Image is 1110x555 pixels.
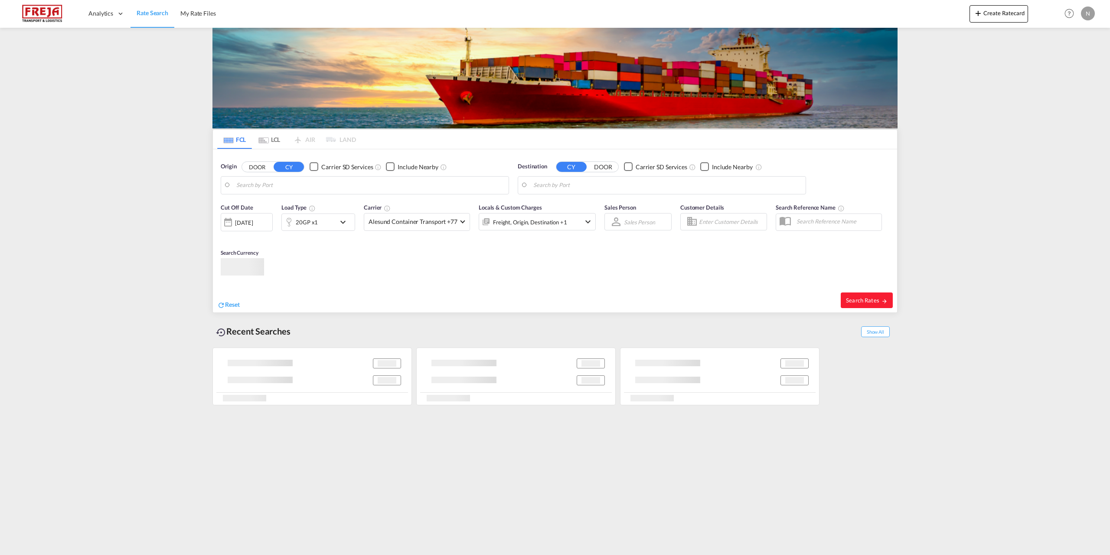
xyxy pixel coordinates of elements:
span: Customer Details [680,204,724,211]
div: Include Nearby [398,163,438,171]
img: 586607c025bf11f083711d99603023e7.png [13,4,72,23]
span: Load Type [281,204,316,211]
input: Search by Port [533,179,801,192]
md-icon: icon-chevron-down [583,217,593,227]
md-icon: icon-refresh [217,301,225,309]
span: Search Reference Name [776,204,845,211]
span: Locals & Custom Charges [479,204,542,211]
md-icon: icon-backup-restore [216,327,226,338]
button: DOOR [588,162,618,172]
input: Search by Port [236,179,504,192]
md-icon: The selected Trucker/Carrierwill be displayed in the rate results If the rates are from another f... [384,205,391,212]
div: 20GP x1icon-chevron-down [281,213,355,231]
md-datepicker: Select [221,230,227,242]
button: CY [556,162,587,172]
div: Include Nearby [712,163,753,171]
md-icon: Unchecked: Ignores neighbouring ports when fetching rates.Checked : Includes neighbouring ports w... [755,164,762,171]
div: 20GP x1 [296,216,318,228]
md-icon: icon-arrow-right [881,298,888,304]
md-icon: icon-chevron-down [338,217,353,227]
span: Show All [861,326,890,337]
button: DOOR [242,162,272,172]
div: N [1081,7,1095,20]
md-select: Sales Person [623,216,656,228]
span: Origin [221,162,236,171]
span: Search Currency [221,250,258,256]
md-checkbox: Checkbox No Ink [310,162,373,171]
span: Sales Person [604,204,636,211]
button: Search Ratesicon-arrow-right [841,292,893,308]
md-icon: icon-plus 400-fg [973,8,983,18]
input: Search Reference Name [792,215,881,228]
img: LCL+%26+FCL+BACKGROUND.png [212,28,898,128]
span: Help [1062,6,1077,21]
div: [DATE] [235,219,253,227]
span: Destination [518,162,547,171]
button: CY [274,162,304,172]
md-icon: Unchecked: Search for CY (Container Yard) services for all selected carriers.Checked : Search for... [689,164,696,171]
span: Reset [225,301,240,308]
span: Cut Off Date [221,204,253,211]
div: Carrier SD Services [321,163,373,171]
div: icon-refreshReset [217,300,240,310]
span: Search Rates [846,297,888,304]
md-pagination-wrapper: Use the left and right arrow keys to navigate between tabs [217,130,356,149]
span: Carrier [364,204,391,211]
span: Alesund Container Transport +77 [369,217,457,226]
md-icon: Unchecked: Search for CY (Container Yard) services for all selected carriers.Checked : Search for... [375,164,382,171]
div: Origin DOOR CY Checkbox No InkUnchecked: Search for CY (Container Yard) services for all selected... [213,149,897,312]
md-icon: icon-information-outline [309,205,316,212]
div: [DATE] [221,213,273,231]
md-icon: Unchecked: Ignores neighbouring ports when fetching rates.Checked : Includes neighbouring ports w... [440,164,447,171]
md-checkbox: Checkbox No Ink [624,162,687,171]
div: Freight Origin Destination Factory Stuffingicon-chevron-down [479,213,596,230]
md-tab-item: LCL [252,130,287,149]
span: My Rate Files [180,10,216,17]
md-icon: Your search will be saved by the below given name [838,205,845,212]
div: Freight Origin Destination Factory Stuffing [493,216,567,228]
div: Help [1062,6,1081,22]
div: Recent Searches [212,322,294,341]
button: icon-plus 400-fgCreate Ratecard [970,5,1028,23]
md-checkbox: Checkbox No Ink [700,162,753,171]
md-checkbox: Checkbox No Ink [386,162,438,171]
span: Analytics [88,9,113,18]
span: Rate Search [137,9,168,16]
div: Carrier SD Services [636,163,687,171]
md-tab-item: FCL [217,130,252,149]
input: Enter Customer Details [699,215,764,228]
